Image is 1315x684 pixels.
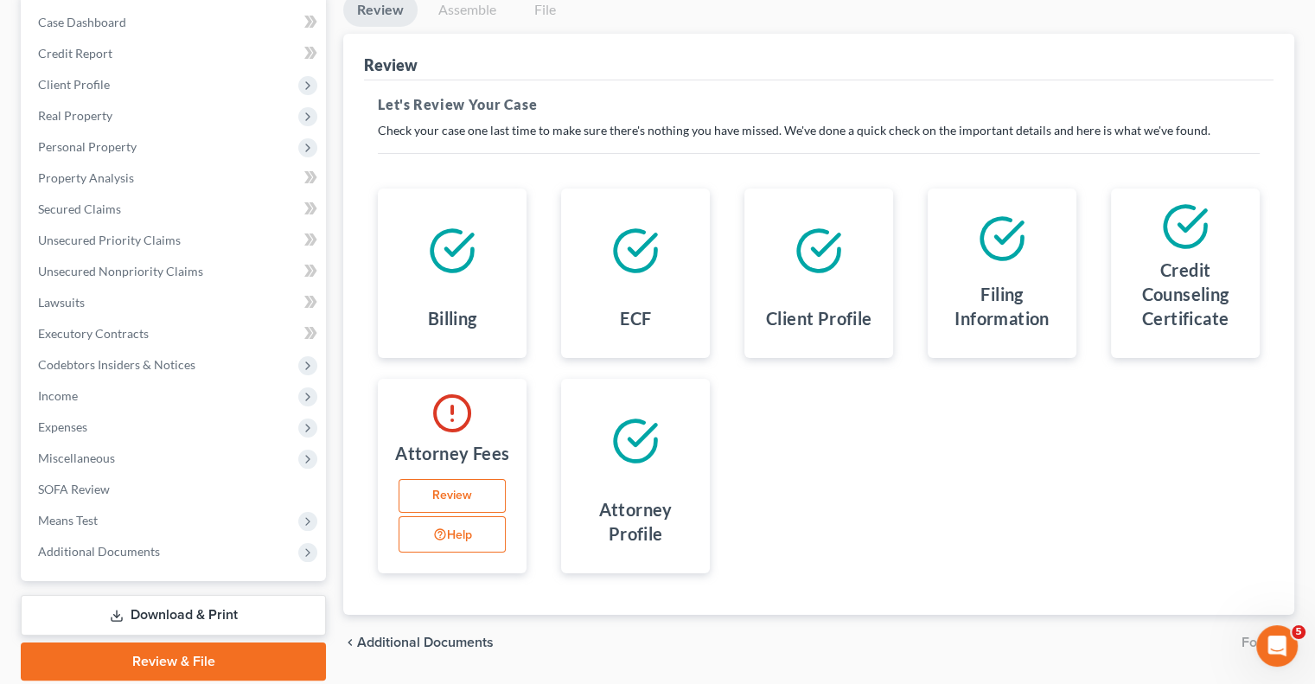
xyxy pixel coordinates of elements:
[1292,625,1305,639] span: 5
[364,54,418,75] div: Review
[21,595,326,636] a: Download & Print
[38,46,112,61] span: Credit Report
[24,38,326,69] a: Credit Report
[343,636,494,649] a: chevron_left Additional Documents
[38,326,149,341] span: Executory Contracts
[38,233,181,247] span: Unsecured Priority Claims
[942,282,1063,330] h4: Filing Information
[575,497,696,546] h4: Attorney Profile
[378,94,1260,115] h5: Let's Review Your Case
[343,636,357,649] i: chevron_left
[24,318,326,349] a: Executory Contracts
[378,122,1260,139] p: Check your case one last time to make sure there's nothing you have missed. We've done a quick ch...
[38,544,160,559] span: Additional Documents
[38,295,85,310] span: Lawsuits
[1256,625,1298,667] iframe: Intercom live chat
[38,419,87,434] span: Expenses
[1242,636,1280,649] span: Forms
[38,170,134,185] span: Property Analysis
[399,516,506,553] button: Help
[38,451,115,465] span: Miscellaneous
[38,264,203,278] span: Unsecured Nonpriority Claims
[24,194,326,225] a: Secured Claims
[38,388,78,403] span: Income
[38,513,98,527] span: Means Test
[24,474,326,505] a: SOFA Review
[24,256,326,287] a: Unsecured Nonpriority Claims
[399,479,506,514] a: Review
[24,7,326,38] a: Case Dashboard
[38,482,110,496] span: SOFA Review
[38,108,112,123] span: Real Property
[357,636,494,649] span: Additional Documents
[21,642,326,681] a: Review & File
[38,77,110,92] span: Client Profile
[24,225,326,256] a: Unsecured Priority Claims
[24,287,326,318] a: Lawsuits
[38,201,121,216] span: Secured Claims
[428,306,477,330] h4: Billing
[1125,258,1246,330] h4: Credit Counseling Certificate
[766,306,872,330] h4: Client Profile
[620,306,651,330] h4: ECF
[395,441,509,465] h4: Attorney Fees
[399,516,513,556] div: Help
[38,357,195,372] span: Codebtors Insiders & Notices
[38,139,137,154] span: Personal Property
[38,15,126,29] span: Case Dashboard
[1242,636,1294,649] button: Forms chevron_right
[24,163,326,194] a: Property Analysis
